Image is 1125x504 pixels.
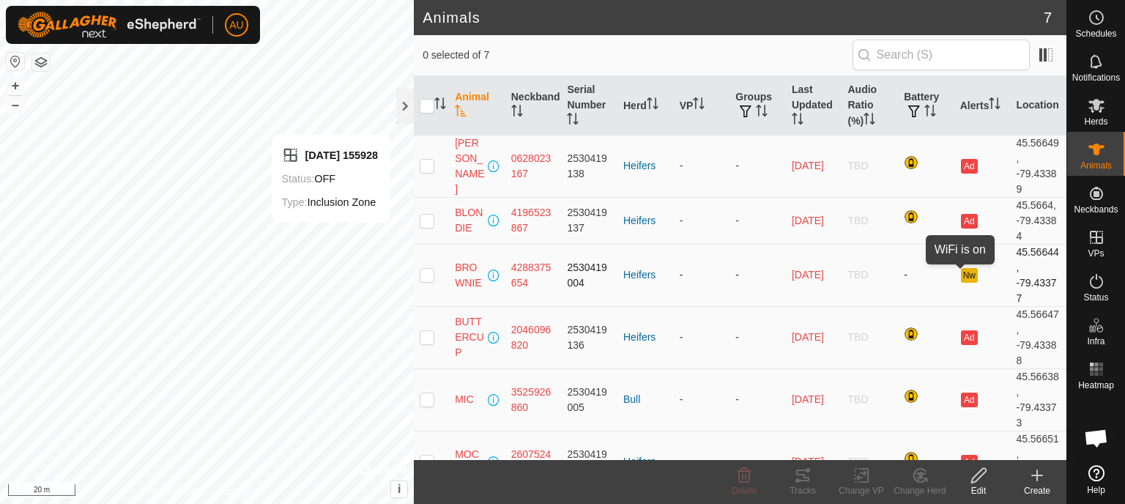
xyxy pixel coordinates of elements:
span: TBD [848,331,869,343]
span: BLONDIE [455,205,485,236]
span: TBD [848,269,869,281]
div: 2530419004 [567,260,612,291]
p-sorticon: Activate to sort [924,107,936,119]
td: 45.56651, -79.43394 [1010,431,1066,493]
h2: Animals [423,9,1044,26]
div: OFF [281,170,378,188]
div: Change VP [832,484,891,497]
span: Oct 8, 2025, 6:44 PM [792,269,824,281]
span: TBD [848,456,869,467]
th: Last Updated [786,76,842,136]
th: Alerts [954,76,1011,136]
th: VP [674,76,730,136]
span: Animals [1080,161,1112,170]
div: 2530419007 [567,447,612,478]
div: Heifers [623,213,668,229]
td: 45.56649, -79.43389 [1010,135,1066,197]
div: Heifers [623,158,668,174]
div: 2530419137 [567,205,612,236]
button: Ad [961,214,977,229]
button: i [391,481,407,497]
p-sorticon: Activate to sort [756,107,768,119]
app-display-virtual-paddock-transition: - [680,393,683,405]
span: [PERSON_NAME] [455,136,485,197]
span: 7 [1044,7,1052,29]
app-display-virtual-paddock-transition: - [680,456,683,467]
th: Neckband [505,76,562,136]
span: MIC [455,392,474,407]
div: Heifers [623,454,668,470]
td: 45.56647, -79.43388 [1010,306,1066,368]
p-sorticon: Activate to sort [567,115,579,127]
div: 0628023167 [511,151,556,182]
span: Neckbands [1074,205,1118,214]
td: - [729,197,786,244]
td: - [729,431,786,493]
button: Map Layers [32,53,50,71]
app-display-virtual-paddock-transition: - [680,215,683,226]
span: i [398,483,401,495]
td: 45.56644, -79.43377 [1010,244,1066,306]
div: Heifers [623,267,668,283]
td: - [729,306,786,368]
span: Infra [1087,337,1104,346]
div: Inclusion Zone [281,193,378,211]
span: Oct 8, 2025, 6:33 PM [792,393,824,405]
div: 2530419138 [567,151,612,182]
span: 0 selected of 7 [423,48,852,63]
div: Change Herd [891,484,949,497]
div: Bull [623,392,668,407]
button: Ad [961,393,977,407]
td: 45.5664, -79.43384 [1010,197,1066,244]
th: Location [1010,76,1066,136]
div: 4288375654 [511,260,556,291]
p-sorticon: Activate to sort [511,107,523,119]
span: TBD [848,215,869,226]
th: Audio Ratio (%) [842,76,899,136]
td: 45.56638, -79.43373 [1010,368,1066,431]
a: Contact Us [221,485,264,498]
button: Ad [961,159,977,174]
img: Gallagher Logo [18,12,201,38]
div: Create [1008,484,1066,497]
span: Notifications [1072,73,1120,82]
span: Oct 8, 2025, 6:33 PM [792,456,824,467]
button: Reset Map [7,53,24,70]
span: AU [229,18,243,33]
app-display-virtual-paddock-transition: - [680,269,683,281]
div: [DATE] 155928 [281,147,378,164]
label: Type: [281,196,307,208]
p-sorticon: Activate to sort [864,115,875,127]
span: BROWNIE [455,260,485,291]
span: TBD [848,160,869,171]
span: Oct 8, 2025, 6:33 PM [792,215,824,226]
span: Oct 8, 2025, 6:33 PM [792,331,824,343]
p-sorticon: Activate to sort [455,107,467,119]
p-sorticon: Activate to sort [434,100,446,111]
span: Status [1083,293,1108,302]
button: – [7,96,24,114]
span: BUTTERCUP [455,314,485,360]
app-display-virtual-paddock-transition: - [680,160,683,171]
span: Heatmap [1078,381,1114,390]
div: 2046096820 [511,322,556,353]
td: - [729,135,786,197]
p-sorticon: Activate to sort [647,100,658,111]
div: 2607524010 [511,447,556,478]
span: MOCHA [455,447,485,478]
button: Ad [961,455,977,470]
span: VPs [1088,249,1104,258]
span: Delete [732,486,757,496]
div: 2530419136 [567,322,612,353]
label: Status: [281,173,314,185]
button: + [7,77,24,94]
input: Search (S) [853,40,1030,70]
a: Help [1067,459,1125,500]
th: Herd [617,76,674,136]
span: Oct 8, 2025, 6:33 PM [792,160,824,171]
p-sorticon: Activate to sort [693,100,705,111]
span: Schedules [1075,29,1116,38]
div: Edit [949,484,1008,497]
p-sorticon: Activate to sort [989,100,1000,111]
td: - [729,368,786,431]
